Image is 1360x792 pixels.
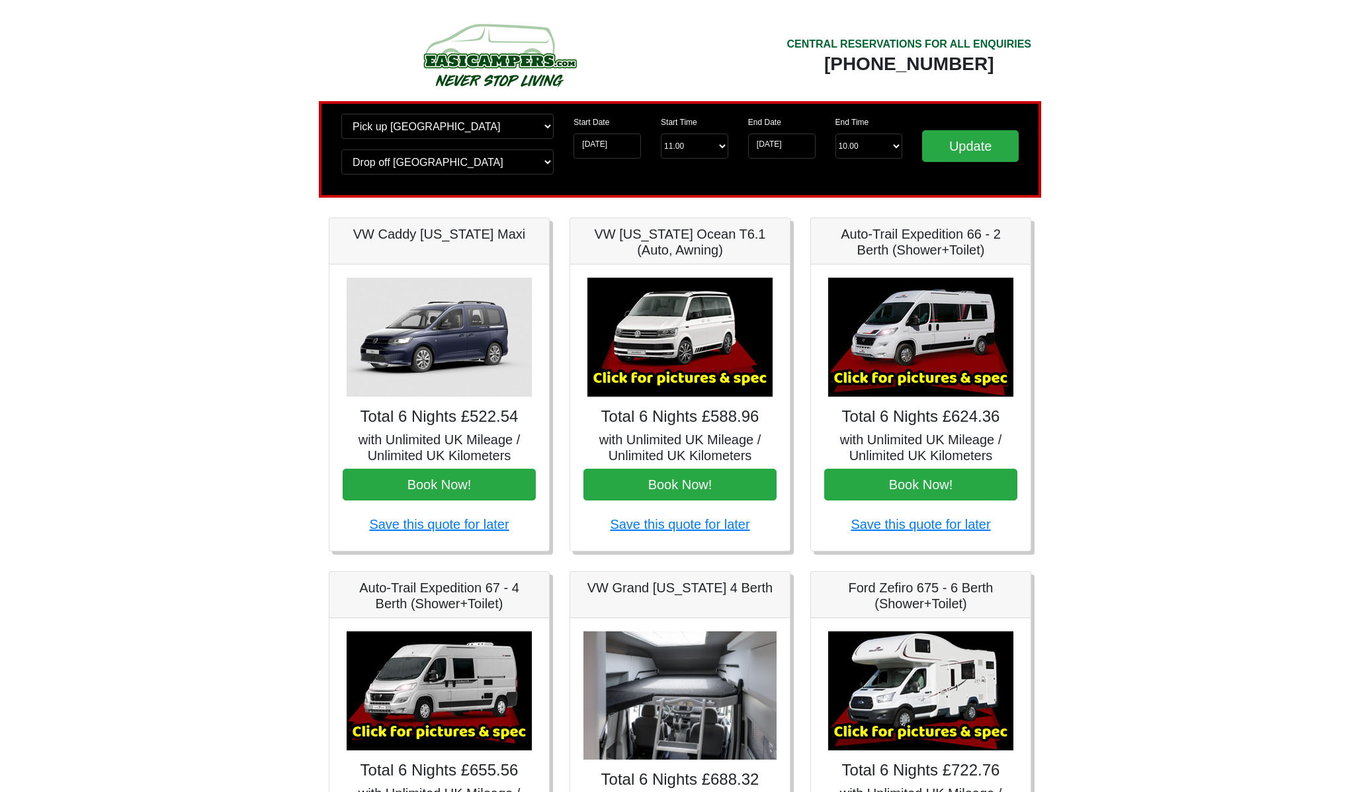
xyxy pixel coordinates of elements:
img: Ford Zefiro 675 - 6 Berth (Shower+Toilet) [828,631,1013,750]
h4: Total 6 Nights £522.54 [343,407,536,426]
h4: Total 6 Nights £655.56 [343,761,536,780]
img: campers-checkout-logo.png [374,19,625,91]
h5: VW Grand [US_STATE] 4 Berth [583,580,777,596]
h5: Auto-Trail Expedition 67 - 4 Berth (Shower+Toilet) [343,580,536,612]
a: Save this quote for later [610,517,749,532]
label: End Date [748,116,781,128]
a: Save this quote for later [851,517,990,532]
div: [PHONE_NUMBER] [786,52,1031,76]
h4: Total 6 Nights £624.36 [824,407,1017,426]
h4: Total 6 Nights £588.96 [583,407,777,426]
button: Book Now! [824,469,1017,500]
label: Start Time [661,116,697,128]
label: Start Date [574,116,609,128]
label: End Time [835,116,869,128]
a: Save this quote for later [369,517,509,532]
input: Update [922,130,1019,162]
input: Return Date [748,134,816,159]
h5: VW [US_STATE] Ocean T6.1 (Auto, Awning) [583,226,777,258]
img: VW California Ocean T6.1 (Auto, Awning) [587,278,773,397]
img: VW Caddy California Maxi [347,278,532,397]
button: Book Now! [343,469,536,500]
h4: Total 6 Nights £688.32 [583,770,777,789]
img: Auto-Trail Expedition 66 - 2 Berth (Shower+Toilet) [828,278,1013,397]
h5: with Unlimited UK Mileage / Unlimited UK Kilometers [583,432,777,463]
h5: with Unlimited UK Mileage / Unlimited UK Kilometers [824,432,1017,463]
input: Start Date [574,134,641,159]
h5: Auto-Trail Expedition 66 - 2 Berth (Shower+Toilet) [824,226,1017,258]
h5: VW Caddy [US_STATE] Maxi [343,226,536,242]
div: CENTRAL RESERVATIONS FOR ALL ENQUIRIES [786,36,1031,52]
img: VW Grand California 4 Berth [583,631,777,760]
h4: Total 6 Nights £722.76 [824,761,1017,780]
h5: Ford Zefiro 675 - 6 Berth (Shower+Toilet) [824,580,1017,612]
img: Auto-Trail Expedition 67 - 4 Berth (Shower+Toilet) [347,631,532,750]
button: Book Now! [583,469,777,500]
h5: with Unlimited UK Mileage / Unlimited UK Kilometers [343,432,536,463]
